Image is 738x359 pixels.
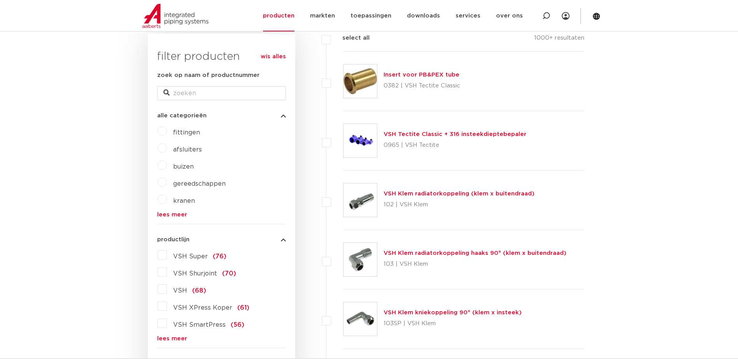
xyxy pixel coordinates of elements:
a: lees meer [157,336,286,342]
span: VSH Super [173,253,208,260]
p: 0382 | VSH Tectite Classic [384,80,460,92]
p: 102 | VSH Klem [384,199,535,211]
a: Insert voor PB&PEX tube [384,72,459,78]
a: afsluiters [173,146,202,153]
span: VSH Shurjoint [173,270,217,277]
span: VSH XPress Koper [173,305,232,311]
span: productlijn [157,237,189,242]
img: Thumbnail for VSH Klem kniekoppeling 90° (klem x insteek) [344,302,377,336]
p: 103SP | VSH Klem [384,317,522,330]
p: 1000+ resultaten [534,33,584,45]
a: gereedschappen [173,181,226,187]
a: VSH Klem radiatorkoppeling (klem x buitendraad) [384,191,535,197]
span: VSH [173,288,187,294]
span: alle categorieën [157,113,207,119]
img: Thumbnail for Insert voor PB&PEX tube [344,64,377,98]
p: 0965 | VSH Tectite [384,139,526,152]
span: VSH SmartPress [173,322,226,328]
img: Thumbnail for VSH Klem radiatorkoppeling haaks 90° (klem x buitendraad) [344,243,377,276]
img: Thumbnail for VSH Tectite Classic + 316 insteekdieptebepaler [344,124,377,157]
a: wis alles [261,52,286,61]
span: (56) [231,322,244,328]
p: 103 | VSH Klem [384,258,566,270]
h3: filter producten [157,49,286,64]
span: (68) [192,288,206,294]
label: zoek op naam of productnummer [157,71,259,80]
a: VSH Klem kniekoppeling 90° (klem x insteek) [384,310,522,315]
span: (61) [237,305,249,311]
span: (76) [213,253,226,260]
span: (70) [222,270,236,277]
label: select all [331,33,370,43]
button: productlijn [157,237,286,242]
a: buizen [173,164,194,170]
a: VSH Tectite Classic + 316 insteekdieptebepaler [384,131,526,137]
a: kranen [173,198,195,204]
button: alle categorieën [157,113,286,119]
a: fittingen [173,129,200,136]
input: zoeken [157,86,286,100]
a: lees meer [157,212,286,218]
img: Thumbnail for VSH Klem radiatorkoppeling (klem x buitendraad) [344,183,377,217]
a: VSH Klem radiatorkoppeling haaks 90° (klem x buitendraad) [384,250,566,256]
